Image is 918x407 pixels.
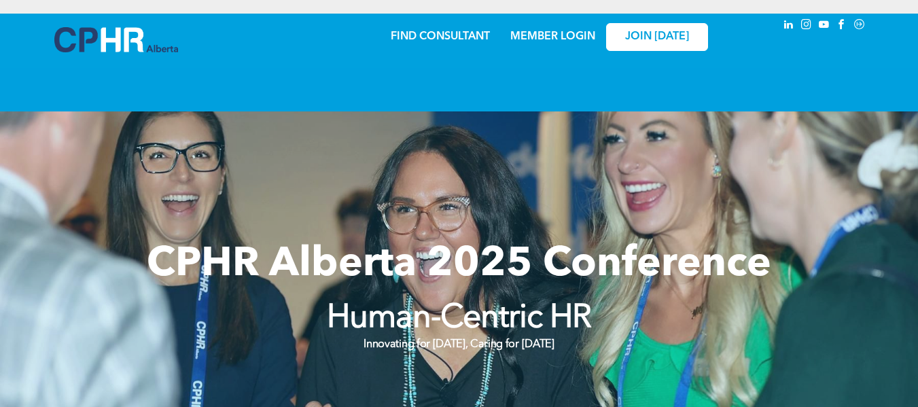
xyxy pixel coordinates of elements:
[54,27,178,52] img: A blue and white logo for cp alberta
[852,17,867,35] a: Social network
[799,17,814,35] a: instagram
[781,17,796,35] a: linkedin
[834,17,849,35] a: facebook
[391,31,490,42] a: FIND CONSULTANT
[606,23,708,51] a: JOIN [DATE]
[625,31,689,43] span: JOIN [DATE]
[364,339,554,350] strong: Innovating for [DATE], Caring for [DATE]
[147,245,771,285] span: CPHR Alberta 2025 Conference
[510,31,595,42] a: MEMBER LOGIN
[817,17,832,35] a: youtube
[327,302,592,335] strong: Human-Centric HR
